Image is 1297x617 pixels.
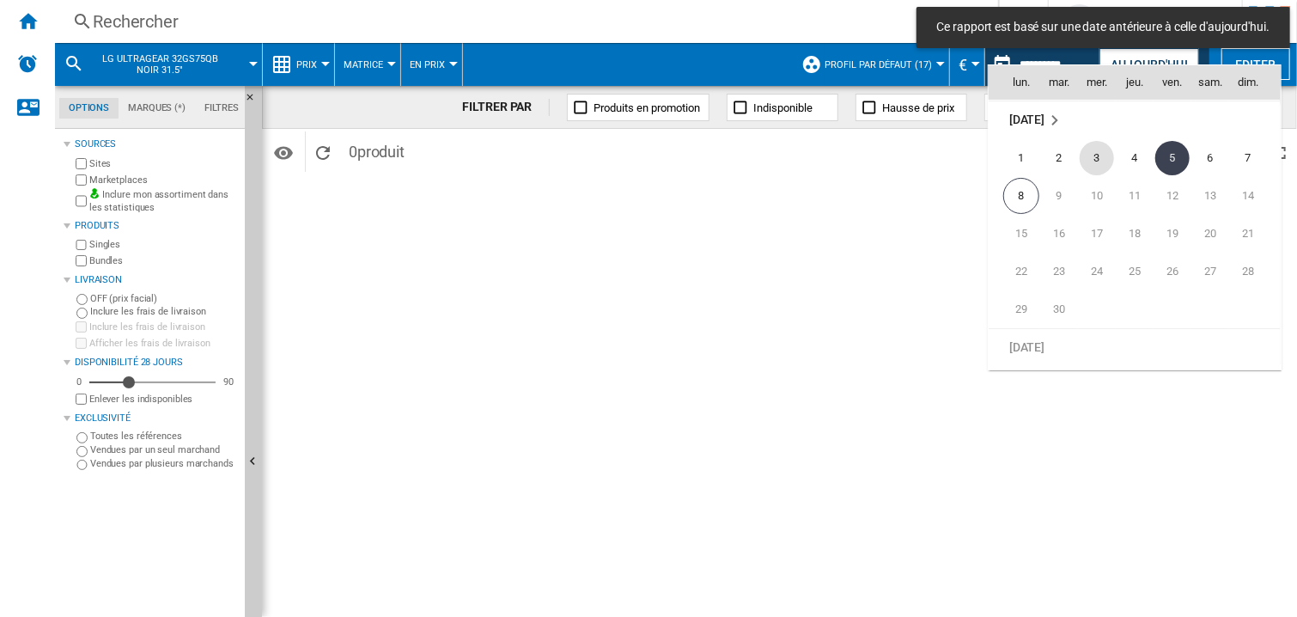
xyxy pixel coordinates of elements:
td: Wednesday September 17 2025 [1078,215,1116,253]
td: Monday September 22 2025 [989,253,1040,290]
td: Saturday September 27 2025 [1191,253,1229,290]
td: Tuesday September 2 2025 [1040,139,1078,177]
td: Saturday September 6 2025 [1191,139,1229,177]
td: Monday September 8 2025 [989,177,1040,215]
th: jeu. [1116,65,1154,100]
td: Thursday September 25 2025 [1116,253,1154,290]
span: 6 [1193,141,1227,175]
span: 8 [1003,178,1039,214]
td: Thursday September 18 2025 [1116,215,1154,253]
td: Tuesday September 16 2025 [1040,215,1078,253]
tr: Week undefined [989,329,1281,368]
span: 1 [1004,141,1038,175]
td: Friday September 5 2025 [1154,139,1191,177]
td: September 2025 [989,101,1281,140]
td: Sunday September 21 2025 [1229,215,1281,253]
span: 4 [1117,141,1152,175]
md-calendar: Calendar [989,65,1281,369]
span: Ce rapport est basé sur une date antérieure à celle d'aujourd'hui. [932,19,1275,36]
tr: Week undefined [989,101,1281,140]
td: Monday September 1 2025 [989,139,1040,177]
tr: Week 3 [989,215,1281,253]
tr: Week 4 [989,253,1281,290]
tr: Week 1 [989,139,1281,177]
span: 2 [1042,141,1076,175]
td: Wednesday September 3 2025 [1078,139,1116,177]
span: [DATE] [1009,341,1044,355]
th: sam. [1191,65,1229,100]
td: Saturday September 20 2025 [1191,215,1229,253]
td: Friday September 12 2025 [1154,177,1191,215]
td: Saturday September 13 2025 [1191,177,1229,215]
th: mar. [1040,65,1078,100]
td: Sunday September 7 2025 [1229,139,1281,177]
td: Tuesday September 9 2025 [1040,177,1078,215]
th: dim. [1229,65,1281,100]
td: Monday September 29 2025 [989,290,1040,329]
td: Monday September 15 2025 [989,215,1040,253]
td: Friday September 26 2025 [1154,253,1191,290]
th: mer. [1078,65,1116,100]
td: Wednesday September 24 2025 [1078,253,1116,290]
td: Tuesday September 30 2025 [1040,290,1078,329]
span: 3 [1080,141,1114,175]
td: Tuesday September 23 2025 [1040,253,1078,290]
span: 5 [1155,141,1190,175]
td: Sunday September 28 2025 [1229,253,1281,290]
tr: Week 5 [989,290,1281,329]
span: 7 [1231,141,1265,175]
th: lun. [989,65,1040,100]
th: ven. [1154,65,1191,100]
span: [DATE] [1009,113,1044,127]
td: Friday September 19 2025 [1154,215,1191,253]
td: Thursday September 4 2025 [1116,139,1154,177]
td: Wednesday September 10 2025 [1078,177,1116,215]
td: Sunday September 14 2025 [1229,177,1281,215]
tr: Week 2 [989,177,1281,215]
td: Thursday September 11 2025 [1116,177,1154,215]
